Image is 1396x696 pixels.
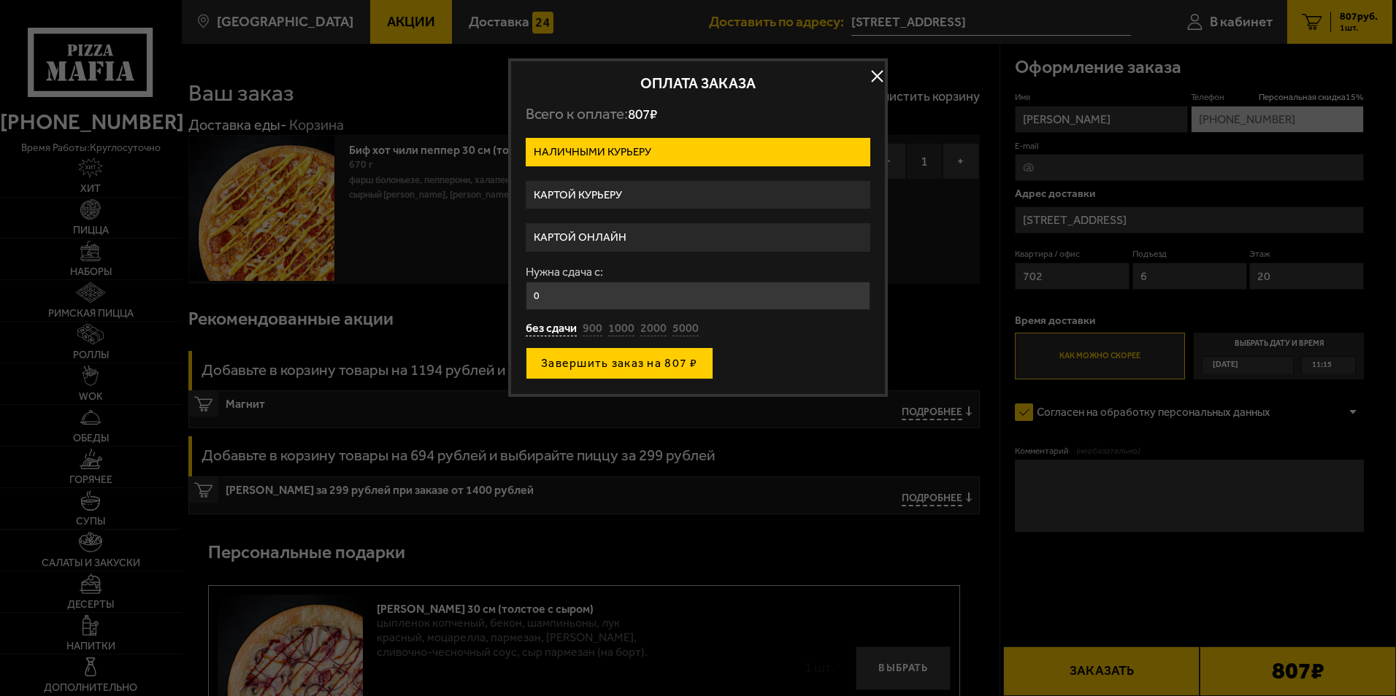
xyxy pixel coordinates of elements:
[628,106,657,123] span: 807 ₽
[526,223,870,252] label: Картой онлайн
[672,321,699,337] button: 5000
[526,321,577,337] button: без сдачи
[583,321,602,337] button: 900
[526,76,870,90] h2: Оплата заказа
[526,266,870,278] label: Нужна сдача с:
[526,181,870,209] label: Картой курьеру
[608,321,634,337] button: 1000
[640,321,667,337] button: 2000
[526,347,713,379] button: Завершить заказ на 807 ₽
[526,138,870,166] label: Наличными курьеру
[526,105,870,123] p: Всего к оплате:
